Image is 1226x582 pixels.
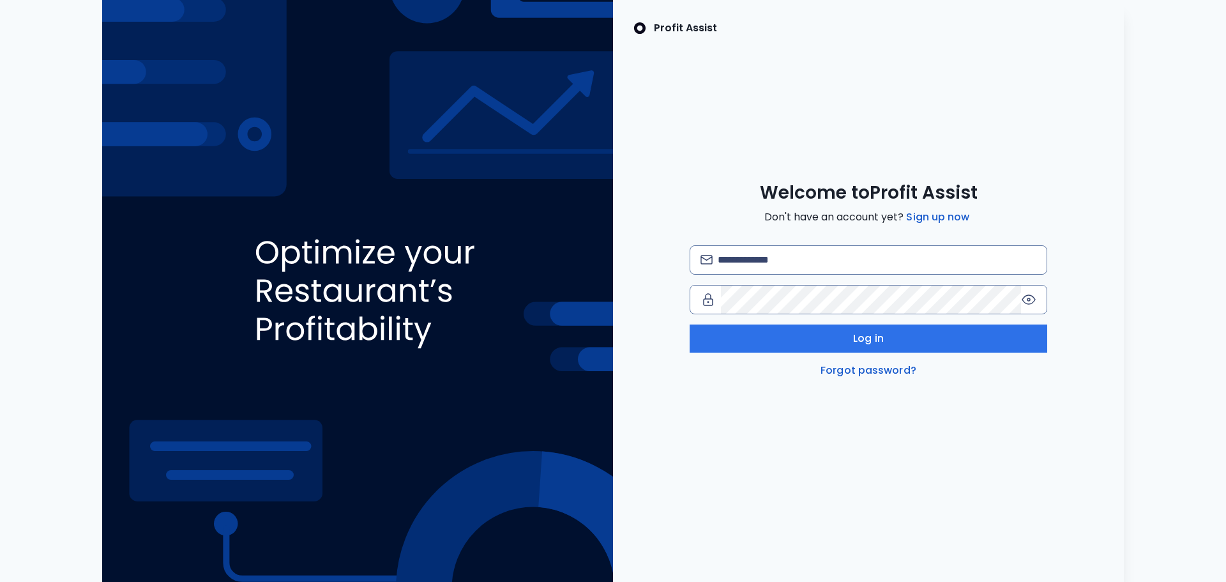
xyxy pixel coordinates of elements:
[700,255,713,264] img: email
[764,210,972,225] span: Don't have an account yet?
[633,20,646,36] img: SpotOn Logo
[690,325,1047,353] button: Log in
[818,363,919,378] a: Forgot password?
[904,210,972,225] a: Sign up now
[760,181,978,204] span: Welcome to Profit Assist
[654,20,717,36] p: Profit Assist
[853,331,884,346] span: Log in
